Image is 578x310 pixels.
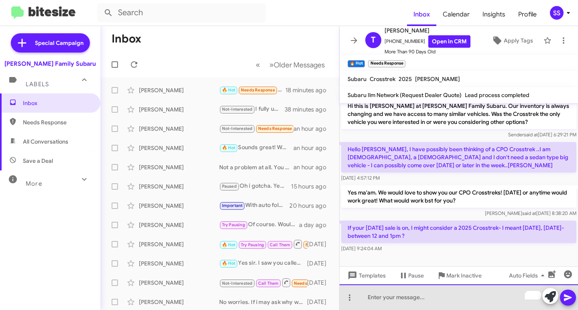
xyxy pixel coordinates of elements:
[139,259,219,267] div: [PERSON_NAME]
[269,60,274,70] span: »
[219,259,307,268] div: Yes sir. I saw you called LuLu will give you a call back shortly finishing up with her customer
[222,222,245,227] span: Try Pausing
[415,75,460,83] span: [PERSON_NAME]
[274,61,325,69] span: Older Messages
[139,202,219,210] div: [PERSON_NAME]
[293,125,333,133] div: an hour ago
[241,87,275,93] span: Needs Response
[307,279,333,287] div: [DATE]
[305,242,340,247] span: Needs Response
[285,86,333,94] div: 18 minutes ago
[346,268,386,283] span: Templates
[340,268,392,283] button: Templates
[368,60,405,67] small: Needs Response
[436,3,476,26] span: Calendar
[222,261,236,266] span: 🔥 Hot
[341,185,576,208] p: Yes ma'am. We would love to show you our CPO Crosstreks! [DATE] or anytime would work great! What...
[484,33,539,48] button: Apply Tags
[112,32,141,45] h1: Inbox
[485,210,576,216] span: [PERSON_NAME] [DATE] 8:38:20 AM
[35,39,83,47] span: Special Campaign
[446,268,482,283] span: Mark Inactive
[348,91,462,99] span: Subaru Ilm Network (Request Dealer Quote)
[524,132,538,138] span: said at
[222,184,237,189] span: Paused
[399,75,412,83] span: 2025
[219,278,307,288] div: Inbound Call
[258,281,279,286] span: Call Them
[222,281,253,286] span: Not-Interested
[258,126,292,131] span: Needs Response
[289,202,333,210] div: 20 hours ago
[139,221,219,229] div: [PERSON_NAME]
[4,60,96,68] div: [PERSON_NAME] Family Subaru
[251,57,265,73] button: Previous
[23,99,91,107] span: Inbox
[341,221,576,243] p: If your [DATE] sale is on, I might consider a 2025 Crosstrek- I meant [DATE], [DATE]- between 12 ...
[509,268,547,283] span: Auto Fields
[222,145,236,150] span: 🔥 Hot
[23,138,68,146] span: All Conversations
[385,26,470,35] span: [PERSON_NAME]
[219,143,293,152] div: Sounds great! We look forward to assisting you! When you arrive please aks for my product special...
[340,284,578,310] div: To enrich screen reader interactions, please activate Accessibility in Grammarly extension settings
[97,3,266,22] input: Search
[219,163,293,171] div: Not a problem at all. You do qualify for our trade-up advantage program. Would that interest you?
[348,75,366,83] span: Subaru
[256,60,260,70] span: «
[139,105,219,113] div: [PERSON_NAME]
[219,201,289,210] div: With auto folding seats
[219,239,307,249] div: Inbound Call
[222,87,236,93] span: 🔥 Hot
[307,298,333,306] div: [DATE]
[307,259,333,267] div: [DATE]
[265,57,330,73] button: Next
[139,182,219,190] div: [PERSON_NAME]
[219,85,285,95] div: If your [DATE] sale is on, I might consider a 2025 Crosstrek- I meant [DATE], [DATE]- between 12 ...
[139,125,219,133] div: [PERSON_NAME]
[385,35,470,48] span: [PHONE_NUMBER]
[139,279,219,287] div: [PERSON_NAME]
[476,3,512,26] a: Insights
[222,203,243,208] span: Important
[430,268,488,283] button: Mark Inactive
[503,268,554,283] button: Auto Fields
[222,126,253,131] span: Not-Interested
[219,105,285,114] div: I fully understand. I hope you have a great rest of your day!
[508,132,576,138] span: Sender [DATE] 6:29:21 PM
[26,81,49,88] span: Labels
[23,118,91,126] span: Needs Response
[348,60,365,67] small: 🔥 Hot
[504,33,533,48] span: Apply Tags
[23,157,53,165] span: Save a Deal
[222,242,236,247] span: 🔥 Hot
[291,182,333,190] div: 15 hours ago
[219,298,307,306] div: No worries. If i may ask why were you pausing your search?
[251,57,330,73] nav: Page navigation example
[428,35,470,48] a: Open in CRM
[293,144,333,152] div: an hour ago
[341,142,576,172] p: Hello [PERSON_NAME], I have possibly been thinking of a CPO Crosstrek ..I am [DEMOGRAPHIC_DATA], ...
[408,268,424,283] span: Pause
[543,6,569,20] button: SS
[465,91,529,99] span: Lead process completed
[341,175,380,181] span: [DATE] 4:57:12 PM
[219,220,299,229] div: Of course. Would you happen to nkow what day would work best for you both?
[385,48,470,56] span: More Than 90 Days Old
[293,163,333,171] div: an hour ago
[219,124,293,133] div: Thank!
[550,6,564,20] div: SS
[270,242,291,247] span: Call Them
[241,242,264,247] span: Try Pausing
[512,3,543,26] a: Profile
[139,86,219,94] div: [PERSON_NAME]
[392,268,430,283] button: Pause
[407,3,436,26] a: Inbox
[341,245,382,251] span: [DATE] 9:24:04 AM
[26,180,42,187] span: More
[222,107,253,112] span: Not-Interested
[294,281,328,286] span: Needs Response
